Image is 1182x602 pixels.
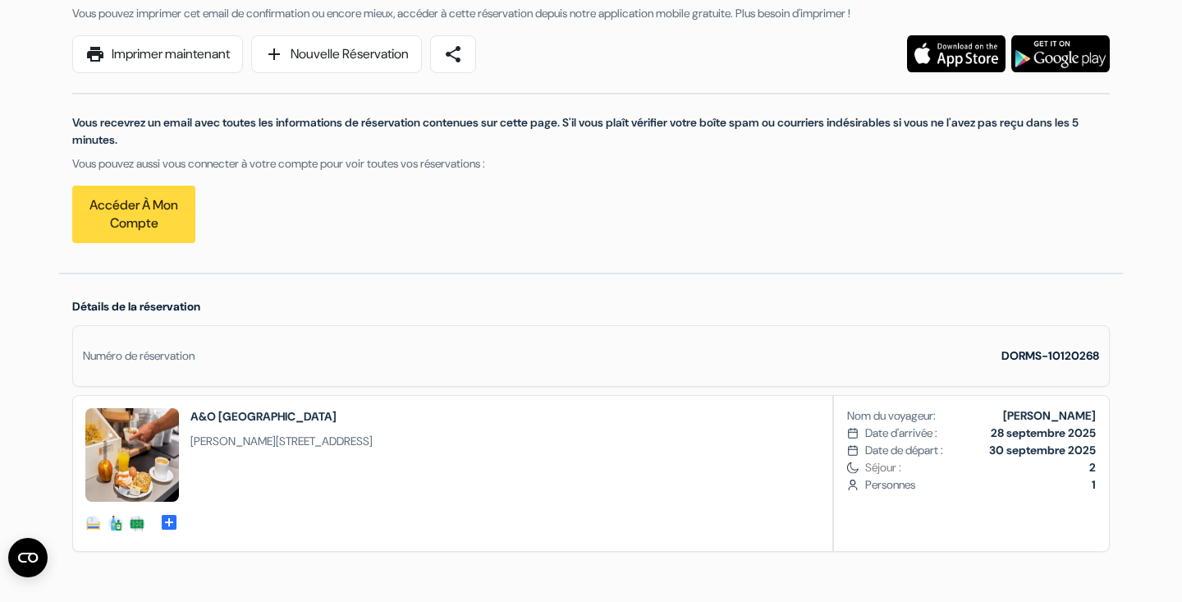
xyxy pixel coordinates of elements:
a: Accéder à mon compte [72,186,195,243]
button: Ouvrir le widget CMP [8,538,48,577]
span: [PERSON_NAME][STREET_ADDRESS] [190,433,373,450]
b: 30 septembre 2025 [989,443,1096,457]
a: addNouvelle Réservation [251,35,422,73]
div: Numéro de réservation [83,347,195,365]
p: Vous recevrez un email avec toutes les informations de réservation contenues sur cette page. S'il... [72,114,1110,149]
span: print [85,44,105,64]
img: Téléchargez l'application gratuite [1011,35,1110,72]
span: add_box [159,512,179,529]
b: [PERSON_NAME] [1003,408,1096,423]
img: ao_graz_hb_breakfast_display_56577_15718192503715.jpg [85,408,179,502]
a: share [430,35,476,73]
span: Vous pouvez imprimer cet email de confirmation ou encore mieux, accéder à cette réservation depui... [72,6,850,21]
span: Détails de la réservation [72,299,200,314]
span: add [264,44,284,64]
img: Téléchargez l'application gratuite [907,35,1006,72]
span: Personnes [865,476,1096,494]
span: Nom du voyageur: [847,407,936,425]
p: Vous pouvez aussi vous connecter à votre compte pour voir toutes vos réservations : [72,155,1110,172]
b: 1 [1092,477,1096,492]
span: share [443,44,463,64]
strong: DORMS-10120268 [1001,348,1099,363]
h2: A&O [GEOGRAPHIC_DATA] [190,408,373,425]
a: printImprimer maintenant [72,35,243,73]
b: 2 [1089,460,1096,475]
span: Séjour : [865,459,1096,476]
a: add_box [159,512,179,529]
b: 28 septembre 2025 [991,425,1096,440]
span: Date de départ : [865,442,943,459]
span: Date d'arrivée : [865,425,937,442]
